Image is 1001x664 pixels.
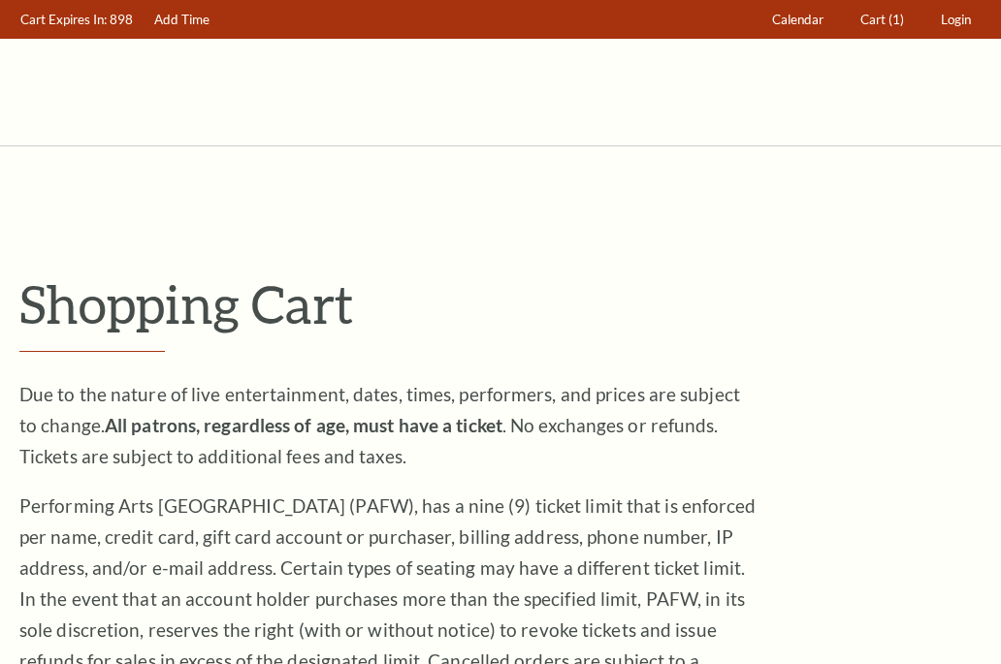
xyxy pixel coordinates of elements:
[20,12,107,27] span: Cart Expires In:
[145,1,219,39] a: Add Time
[860,12,886,27] span: Cart
[19,272,982,335] p: Shopping Cart
[105,414,502,436] strong: All patrons, regardless of age, must have a ticket
[932,1,981,39] a: Login
[852,1,914,39] a: Cart (1)
[772,12,823,27] span: Calendar
[888,12,904,27] span: (1)
[110,12,133,27] span: 898
[941,12,971,27] span: Login
[763,1,833,39] a: Calendar
[19,383,740,467] span: Due to the nature of live entertainment, dates, times, performers, and prices are subject to chan...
